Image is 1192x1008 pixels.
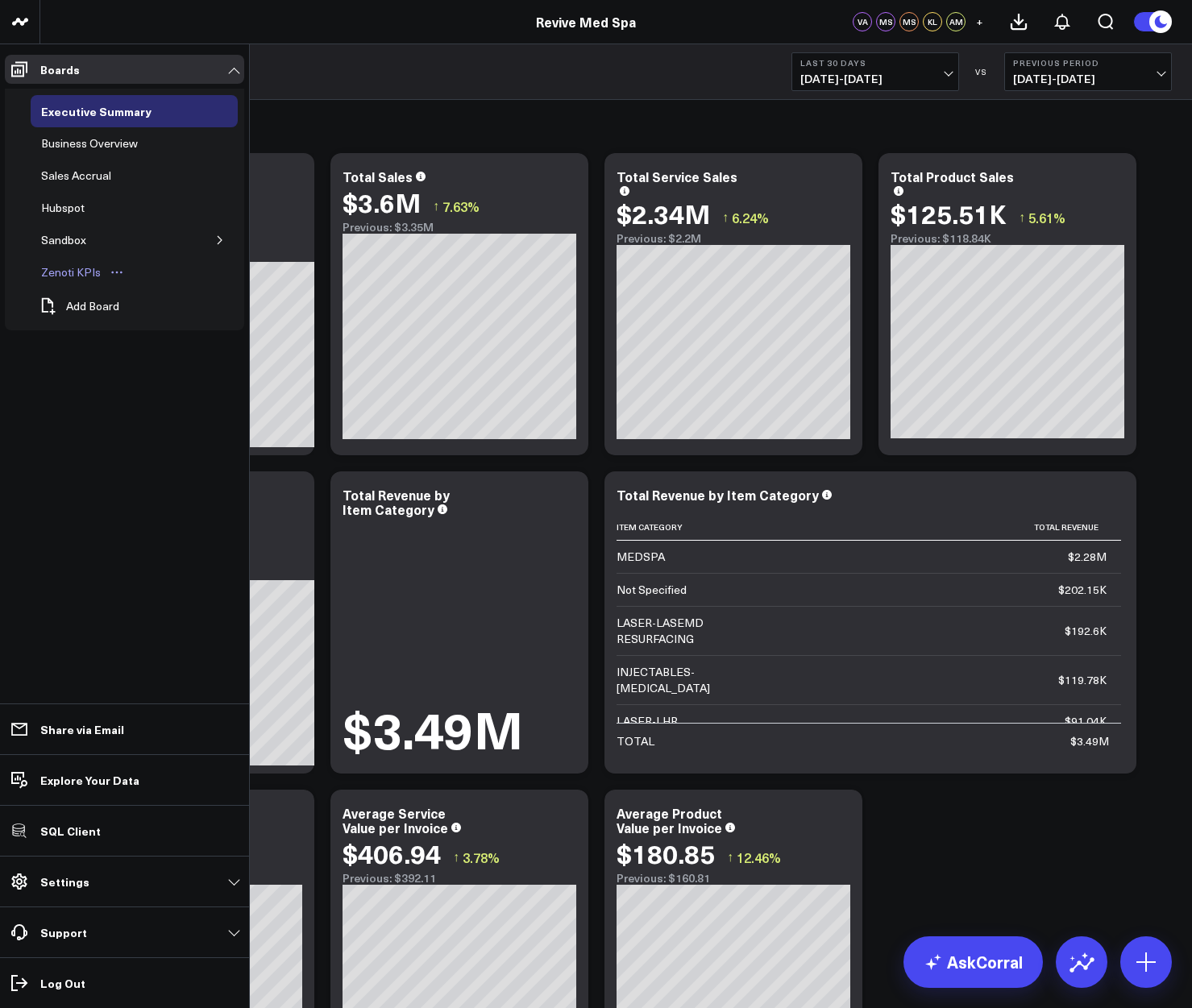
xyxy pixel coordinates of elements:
span: ↑ [722,207,729,228]
a: HubspotOpen board menu [31,192,119,224]
div: AM [946,12,966,31]
div: MEDSPA [617,549,665,565]
span: ↑ [453,847,459,868]
span: ↑ [433,196,439,217]
a: Executive SummaryOpen board menu [31,95,186,127]
div: LASER-LHR [617,713,678,729]
div: Total Product Sales [891,168,1014,185]
div: $180.85 [617,839,715,868]
div: Previous: $118.84K [891,232,1124,245]
div: Sandbox [37,230,90,250]
div: $406.94 [343,839,441,868]
div: Previous: $2.2M [617,232,850,245]
div: $3.49M [1070,733,1109,749]
button: Last 30 Days[DATE]-[DATE] [791,52,959,91]
div: Total Revenue by Item Category [343,486,450,518]
a: SandboxOpen board menu [31,224,121,256]
button: Add Board [31,288,127,324]
span: ↑ [727,847,733,868]
div: $119.78K [1058,672,1107,688]
div: $2.34M [617,199,710,228]
a: SQL Client [5,816,244,845]
a: Zenoti KPIsOpen board menu [31,256,135,288]
div: Not Specified [617,582,687,598]
div: Previous: $3.35M [343,221,576,234]
a: AskCorral [903,936,1043,988]
p: Share via Email [40,723,124,736]
a: Sales AccrualOpen board menu [31,160,146,192]
b: Previous Period [1013,58,1163,68]
button: + [970,12,989,31]
div: Executive Summary [37,102,156,121]
div: TOTAL [617,733,654,749]
div: $202.15K [1058,582,1107,598]
span: 5.61% [1028,209,1065,226]
span: [DATE] - [DATE] [1013,73,1163,85]
div: INJECTABLES-[MEDICAL_DATA] [617,664,763,696]
p: Support [40,926,87,939]
a: Revive Med Spa [536,13,636,31]
div: Average Service Value per Invoice [343,804,448,836]
div: Total Revenue by Item Category [617,486,819,504]
th: Item Category [617,514,778,541]
div: Average Product Value per Invoice [617,804,722,836]
span: + [976,16,983,27]
div: Previous: $160.81 [617,872,850,885]
p: Explore Your Data [40,774,139,786]
div: Business Overview [37,134,142,153]
a: Log Out [5,969,244,998]
div: VS [967,67,996,77]
div: $3.49M [343,703,523,753]
div: VA [853,12,872,31]
span: 6.24% [732,209,769,226]
div: Total Service Sales [617,168,737,185]
div: Total Sales [343,168,413,185]
span: [DATE] - [DATE] [800,73,950,85]
span: 3.78% [463,848,500,866]
div: MS [876,12,895,31]
div: $192.6K [1065,623,1107,639]
div: $125.51K [891,199,1007,228]
span: 12.46% [737,848,781,866]
p: Settings [40,875,89,888]
p: SQL Client [40,824,101,837]
b: Last 30 Days [800,58,950,68]
span: 7.63% [442,197,480,215]
div: LASER-LASEMD RESURFACING [617,615,763,647]
div: Previous: $392.11 [343,872,576,885]
div: Hubspot [37,198,89,218]
div: $3.6M [343,188,421,217]
span: Add Board [66,300,119,313]
button: Open board menu [105,266,129,279]
span: ↑ [1019,207,1025,228]
p: Boards [40,63,80,76]
button: Previous Period[DATE]-[DATE] [1004,52,1172,91]
div: $91.04K [1065,713,1107,729]
div: KL [923,12,942,31]
p: Log Out [40,977,85,989]
div: Zenoti KPIs [37,263,105,282]
div: $2.28M [1068,549,1107,565]
th: Total Revenue [778,514,1121,541]
div: Sales Accrual [37,166,115,185]
a: Business OverviewOpen board menu [31,127,172,160]
div: MS [899,12,919,31]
